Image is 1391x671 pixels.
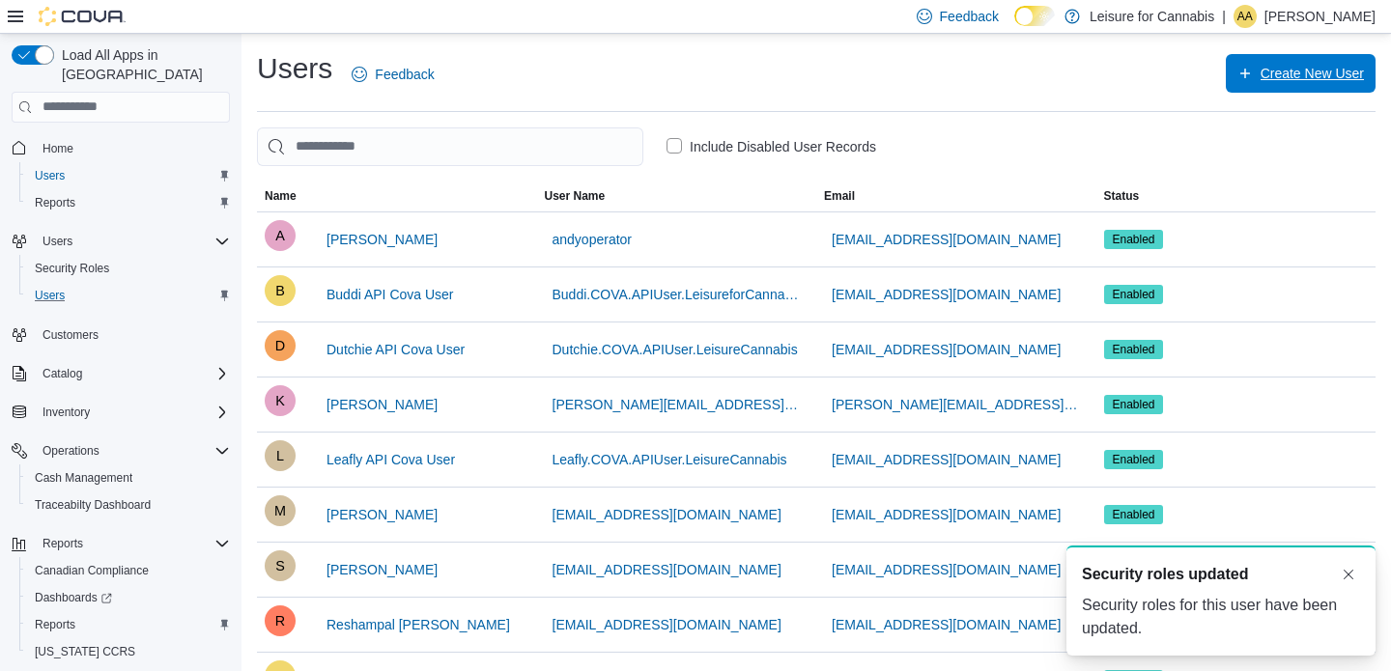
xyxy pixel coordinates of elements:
[545,550,789,589] button: [EMAIL_ADDRESS][DOMAIN_NAME]
[1113,451,1155,468] span: Enabled
[1082,563,1249,586] span: Security roles updated
[553,285,802,304] span: Buddi.COVA.APIUser.LeisureforCannabis
[275,385,285,416] span: K
[824,605,1068,644] button: [EMAIL_ADDRESS][DOMAIN_NAME]
[1104,230,1164,249] span: Enabled
[344,55,441,94] a: Feedback
[1113,506,1155,523] span: Enabled
[27,640,143,663] a: [US_STATE] CCRS
[35,617,75,632] span: Reports
[27,559,156,582] a: Canadian Compliance
[35,195,75,210] span: Reports
[35,439,107,462] button: Operations
[4,321,238,349] button: Customers
[545,188,606,204] span: User Name
[265,220,296,251] div: Andy
[27,284,72,307] a: Users
[27,191,230,214] span: Reports
[35,168,65,183] span: Users
[275,605,285,636] span: R
[27,191,83,214] a: Reports
[319,220,445,259] button: [PERSON_NAME]
[43,366,82,381] span: Catalog
[275,220,285,251] span: A
[553,615,781,634] span: [EMAIL_ADDRESS][DOMAIN_NAME]
[35,532,91,555] button: Reports
[35,644,135,659] span: [US_STATE] CCRS
[1104,188,1140,204] span: Status
[35,136,230,160] span: Home
[824,495,1068,534] button: [EMAIL_ADDRESS][DOMAIN_NAME]
[274,495,286,526] span: M
[265,385,296,416] div: Kyna
[1014,26,1015,27] span: Dark Mode
[265,605,296,636] div: Reshampal
[35,322,230,347] span: Customers
[27,466,140,489] a: Cash Management
[553,395,802,414] span: [PERSON_NAME][EMAIL_ADDRESS][PERSON_NAME][DOMAIN_NAME]
[27,559,230,582] span: Canadian Compliance
[1113,286,1155,303] span: Enabled
[824,220,1068,259] button: [EMAIL_ADDRESS][DOMAIN_NAME]
[832,560,1061,579] span: [EMAIL_ADDRESS][DOMAIN_NAME]
[545,275,809,314] button: Buddi.COVA.APIUser.LeisureforCannabis
[35,323,106,347] a: Customers
[824,440,1068,479] button: [EMAIL_ADDRESS][DOMAIN_NAME]
[43,141,73,156] span: Home
[35,439,230,462] span: Operations
[1222,5,1226,28] p: |
[4,360,238,387] button: Catalog
[275,550,285,581] span: S
[19,491,238,518] button: Traceabilty Dashboard
[19,611,238,638] button: Reports
[54,45,230,84] span: Load All Apps in [GEOGRAPHIC_DATA]
[832,615,1061,634] span: [EMAIL_ADDRESS][DOMAIN_NAME]
[832,450,1061,469] span: [EMAIL_ADDRESS][DOMAIN_NAME]
[27,640,230,663] span: Washington CCRS
[319,385,445,424] button: [PERSON_NAME]
[275,330,285,361] span: D
[1082,563,1360,586] div: Notification
[1113,231,1155,248] span: Enabled
[545,495,789,534] button: [EMAIL_ADDRESS][DOMAIN_NAME]
[1104,285,1164,304] span: Enabled
[545,440,795,479] button: Leafly.COVA.APIUser.LeisureCannabis
[19,464,238,491] button: Cash Management
[4,134,238,162] button: Home
[326,615,510,634] span: Reshampal [PERSON_NAME]
[4,530,238,557] button: Reports
[27,257,230,280] span: Security Roles
[19,557,238,584] button: Canadian Compliance
[35,288,65,303] span: Users
[27,613,230,636] span: Reports
[940,7,999,26] span: Feedback
[1261,64,1364,83] span: Create New User
[545,385,809,424] button: [PERSON_NAME][EMAIL_ADDRESS][PERSON_NAME][DOMAIN_NAME]
[43,327,99,343] span: Customers
[265,330,296,361] div: Dutchie
[19,638,238,665] button: [US_STATE] CCRS
[1264,5,1376,28] p: [PERSON_NAME]
[43,405,90,420] span: Inventory
[1014,6,1055,26] input: Dark Mode
[27,613,83,636] a: Reports
[319,605,518,644] button: Reshampal [PERSON_NAME]
[319,275,462,314] button: Buddi API Cova User
[35,590,112,605] span: Dashboards
[35,230,80,253] button: Users
[27,586,230,609] span: Dashboards
[326,230,438,249] span: [PERSON_NAME]
[832,340,1061,359] span: [EMAIL_ADDRESS][DOMAIN_NAME]
[35,261,109,276] span: Security Roles
[553,340,798,359] span: Dutchie.COVA.APIUser.LeisureCannabis
[667,135,876,158] label: Include Disabled User Records
[553,450,787,469] span: Leafly.COVA.APIUser.LeisureCannabis
[35,470,132,486] span: Cash Management
[832,395,1081,414] span: [PERSON_NAME][EMAIL_ADDRESS][PERSON_NAME][DOMAIN_NAME]
[326,450,455,469] span: Leafly API Cova User
[27,493,230,517] span: Traceabilty Dashboard
[257,49,332,88] h1: Users
[35,401,98,424] button: Inventory
[39,7,126,26] img: Cova
[553,505,781,524] span: [EMAIL_ADDRESS][DOMAIN_NAME]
